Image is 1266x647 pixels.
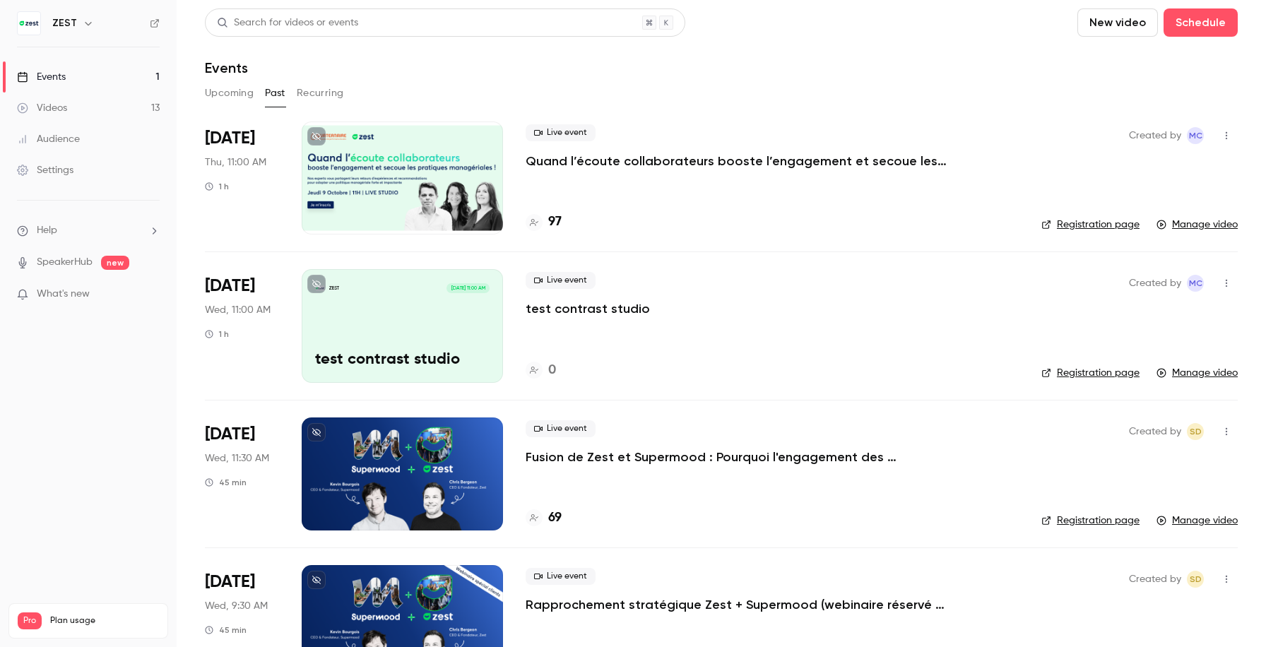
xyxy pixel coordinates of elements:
a: 69 [526,509,562,528]
button: Recurring [297,82,344,105]
li: help-dropdown-opener [17,223,160,238]
div: Videos [17,101,67,115]
img: ZEST [18,12,40,35]
button: Upcoming [205,82,254,105]
h4: 97 [548,213,562,232]
span: What's new [37,287,90,302]
h4: 69 [548,509,562,528]
a: Registration page [1041,514,1140,528]
div: Events [17,70,66,84]
p: test contrast studio [315,351,490,369]
button: Past [265,82,285,105]
h4: 0 [548,361,556,380]
a: test contrast studio [526,300,650,317]
div: Sep 17 Wed, 11:00 AM (Europe/Paris) [205,269,279,382]
a: test contrast studioZEST[DATE] 11:00 AMtest contrast studio [302,269,503,382]
span: SD [1190,423,1202,440]
span: [DATE] [205,275,255,297]
a: Registration page [1041,218,1140,232]
span: SD [1190,571,1202,588]
div: 45 min [205,624,247,636]
span: MC [1189,275,1202,292]
span: Created by [1129,127,1181,144]
a: Quand l’écoute collaborateurs booste l’engagement et secoue les pratiques managériales ! [526,153,949,170]
span: Created by [1129,423,1181,440]
p: ZEST [329,285,339,292]
span: [DATE] [205,127,255,150]
a: 0 [526,361,556,380]
a: 97 [526,213,562,232]
span: MC [1189,127,1202,144]
span: new [101,256,129,270]
a: Manage video [1156,218,1238,232]
span: Wed, 9:30 AM [205,599,268,613]
h6: ZEST [52,16,77,30]
div: Audience [17,132,80,146]
div: 1 h [205,328,229,340]
div: Oct 9 Thu, 11:00 AM (Europe/Paris) [205,121,279,235]
span: Sandrine DERVIN [1187,423,1204,440]
span: Created by [1129,275,1181,292]
a: Rapprochement stratégique Zest + Supermood (webinaire réservé aux clients) [526,596,949,613]
span: Live event [526,568,596,585]
a: Registration page [1041,366,1140,380]
span: Live event [526,420,596,437]
span: Wed, 11:30 AM [205,451,269,465]
span: Sandrine DERVIN [1187,571,1204,588]
div: 1 h [205,181,229,192]
a: Manage video [1156,366,1238,380]
span: Plan usage [50,615,159,627]
h1: Events [205,59,248,76]
span: Marie Cannaferina [1187,127,1204,144]
a: Manage video [1156,514,1238,528]
iframe: Noticeable Trigger [143,288,160,301]
div: Apr 9 Wed, 11:30 AM (Europe/Paris) [205,417,279,530]
span: Thu, 11:00 AM [205,155,266,170]
button: Schedule [1164,8,1238,37]
span: Live event [526,272,596,289]
div: Search for videos or events [217,16,358,30]
span: Wed, 11:00 AM [205,303,271,317]
div: Settings [17,163,73,177]
span: Help [37,223,57,238]
span: [DATE] [205,423,255,446]
span: [DATE] 11:00 AM [446,283,489,293]
button: New video [1077,8,1158,37]
span: Pro [18,612,42,629]
a: SpeakerHub [37,255,93,270]
a: Fusion de Zest et Supermood : Pourquoi l'engagement des collaborateurs devient un [PERSON_NAME] d... [526,449,949,465]
div: 45 min [205,477,247,488]
span: Created by [1129,571,1181,588]
span: Live event [526,124,596,141]
span: [DATE] [205,571,255,593]
span: Marie Cannaferina [1187,275,1204,292]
